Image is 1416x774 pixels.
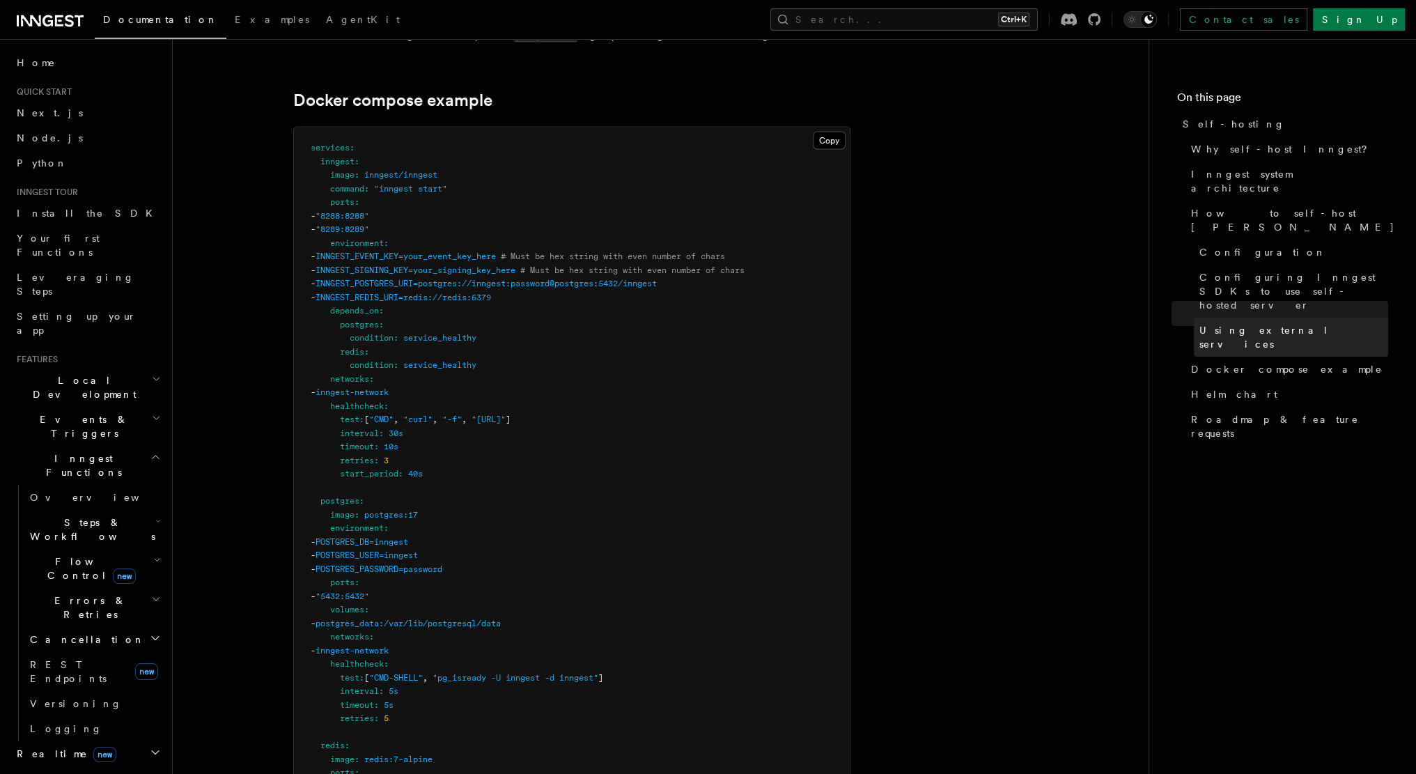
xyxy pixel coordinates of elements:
span: Realtime [11,747,116,761]
a: Your first Functions [11,226,164,265]
span: inngest [320,157,355,167]
button: Steps & Workflows [24,510,164,549]
span: 5s [389,686,398,696]
span: Inngest system architecture [1191,167,1388,195]
span: - [311,211,316,221]
a: Setting up your app [11,304,164,343]
span: "8288:8288" [316,211,369,221]
span: 40s [408,469,423,479]
span: Helm chart [1191,387,1277,401]
span: timeout [340,442,374,451]
span: Self-hosting [1183,117,1285,131]
span: : [359,673,364,683]
span: : [364,184,369,194]
span: postgres_data:/var/lib/postgresql/data [316,619,501,628]
span: : [345,741,350,750]
span: healthcheck [330,401,384,411]
span: command [330,184,364,194]
span: Features [11,354,58,365]
span: "inngest start" [374,184,447,194]
span: : [398,469,403,479]
span: , [423,673,428,683]
span: 30s [389,428,403,438]
span: : [394,333,398,343]
span: Node.js [17,132,83,144]
span: - [311,224,316,234]
span: Errors & Retries [24,594,151,621]
span: image [330,510,355,520]
span: ports [330,578,355,587]
button: Events & Triggers [11,407,164,446]
span: 5 [384,713,389,723]
span: [ [364,415,369,424]
span: : [369,632,374,642]
a: Roadmap & feature requests [1185,407,1388,446]
a: Next.js [11,100,164,125]
span: environment [330,523,384,533]
button: Errors & Retries [24,588,164,627]
span: : [379,686,384,696]
a: AgentKit [318,4,408,38]
span: "8289:8289" [316,224,369,234]
span: [ [364,673,369,683]
span: - [311,564,316,574]
button: Flow Controlnew [24,549,164,588]
span: postgres [320,496,359,506]
span: : [394,360,398,370]
span: , [462,415,467,424]
a: Leveraging Steps [11,265,164,304]
a: Configuring Inngest SDKs to use self-hosted server [1194,265,1388,318]
span: : [384,238,389,248]
span: Inngest Functions [11,451,150,479]
span: redis [320,741,345,750]
span: depends_on [330,306,379,316]
span: ports [330,197,355,207]
span: image [330,754,355,764]
span: "[URL]" [472,415,506,424]
span: INNGEST_REDIS_URI=redis://redis:6379 [316,293,491,302]
span: REST Endpoints [30,659,107,684]
span: - [311,646,316,656]
span: new [93,747,116,762]
span: services [311,143,350,153]
span: - [311,591,316,601]
span: : [374,700,379,710]
span: start_period [340,469,398,479]
span: retries [340,713,374,723]
a: Overview [24,485,164,510]
span: redis [340,347,364,357]
span: INNGEST_EVENT_KEY=your_event_key_here [316,251,496,261]
a: Python [11,150,164,176]
span: : [355,170,359,180]
span: - [311,550,316,560]
span: timeout [340,700,374,710]
span: service_healthy [403,360,476,370]
span: Next.js [17,107,83,118]
span: service_healthy [403,333,476,343]
a: Using external services [1194,318,1388,357]
a: Examples [226,4,318,38]
span: image [330,170,355,180]
span: - [311,293,316,302]
span: inngest-network [316,387,389,397]
span: inngest/inngest [364,170,437,180]
span: Cancellation [24,633,145,647]
span: : [355,754,359,764]
span: "5432:5432" [316,591,369,601]
button: Inngest Functions [11,446,164,485]
span: Install the SDK [17,208,161,219]
a: How to self-host [PERSON_NAME] [1185,201,1388,240]
span: : [364,347,369,357]
code: postgres-uri [514,31,577,42]
span: INNGEST_SIGNING_KEY=your_signing_key_here [316,265,515,275]
span: Why self-host Inngest? [1191,142,1377,156]
span: redis:7-alpine [364,754,433,764]
span: Python [17,157,68,169]
a: Helm chart [1185,382,1388,407]
a: Self-hosting [1177,111,1388,137]
span: "CMD" [369,415,394,424]
span: retries [340,456,374,465]
span: 5s [384,700,394,710]
span: Home [17,56,56,70]
button: Realtimenew [11,741,164,766]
